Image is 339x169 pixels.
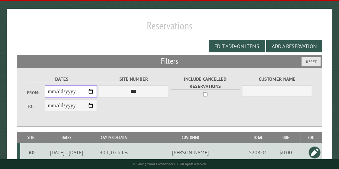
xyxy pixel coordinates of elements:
[92,132,136,143] th: Camper Details
[27,103,44,110] label: To:
[271,143,300,161] td: $0.00
[242,76,312,83] label: Customer Name
[17,19,322,37] h1: Reservations
[23,149,40,156] div: 60
[300,132,322,143] th: Edit
[92,143,136,161] td: 40ft, 0 slides
[245,132,271,143] th: Total
[41,132,92,143] th: Dates
[245,143,271,161] td: $208.01
[171,76,240,90] label: Include Cancelled Reservations
[42,149,91,156] div: [DATE] - [DATE]
[17,55,322,67] h2: Filters
[266,40,322,52] button: Add a Reservation
[133,162,207,166] small: © Campground Commander LLC. All rights reserved.
[99,76,168,83] label: Site Number
[20,132,41,143] th: Site
[209,40,265,52] button: Edit Add-on Items
[27,76,97,83] label: Dates
[27,90,44,96] label: From:
[271,132,300,143] th: Due
[301,57,321,66] button: Reset
[136,143,245,161] td: [PERSON_NAME]
[136,132,245,143] th: Customer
